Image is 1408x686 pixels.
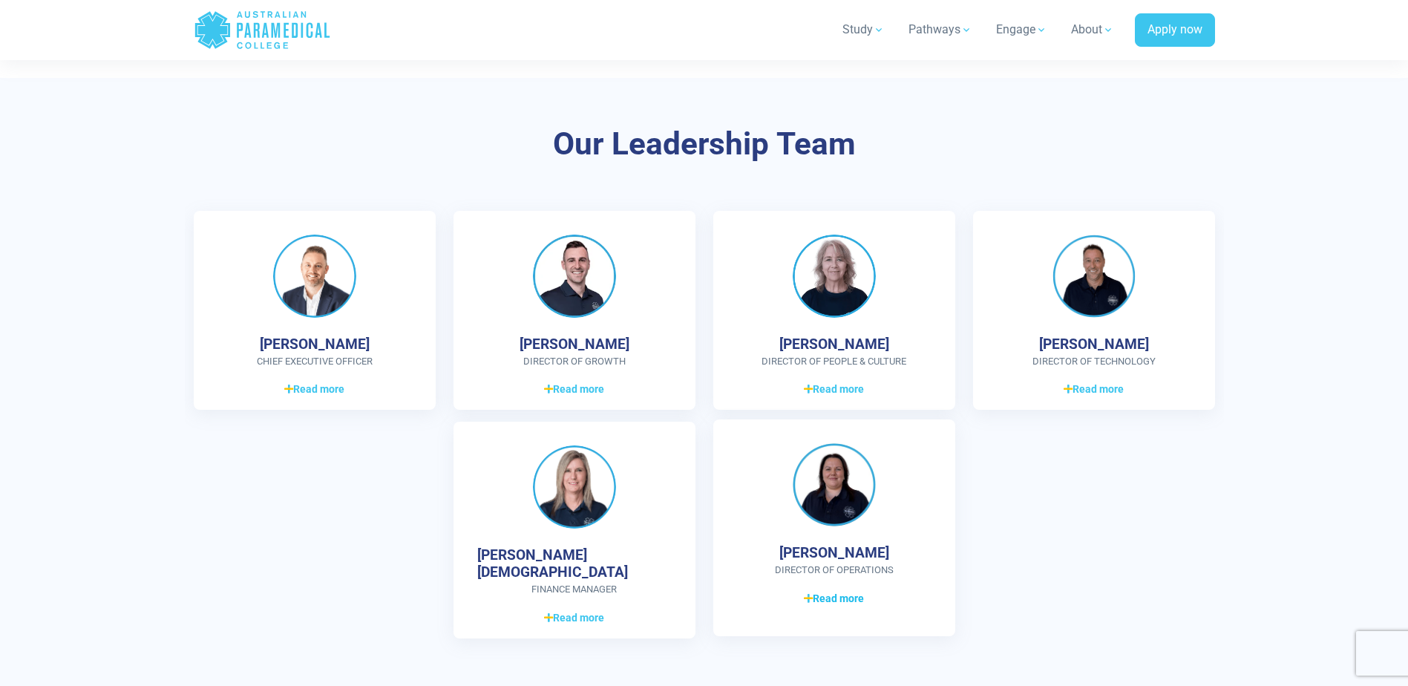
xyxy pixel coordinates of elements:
a: Read more [737,589,931,607]
img: Andrea Male [533,445,616,529]
a: Read more [217,380,412,398]
a: Study [834,9,894,50]
h4: [PERSON_NAME] [779,336,889,353]
span: Director of Growth [477,354,672,369]
a: Read more [997,380,1191,398]
img: Stephen Booth [533,235,616,318]
img: Jodi Weatherall [793,443,876,526]
span: Read more [1064,382,1124,397]
a: Apply now [1135,13,1215,48]
span: CHIEF EXECUTIVE OFFICER [217,354,412,369]
span: Director of Technology [997,354,1191,369]
h4: [PERSON_NAME][DEMOGRAPHIC_DATA] [477,546,672,581]
a: Read more [737,380,931,398]
a: Engage [987,9,1056,50]
a: Australian Paramedical College [194,6,331,54]
a: Pathways [900,9,981,50]
img: Sally Metcalf [793,235,876,318]
h4: [PERSON_NAME] [520,336,629,353]
h4: [PERSON_NAME] [260,336,370,353]
h4: [PERSON_NAME] [1039,336,1149,353]
span: Read more [544,610,604,626]
span: Read more [804,591,864,607]
a: About [1062,9,1123,50]
span: Read more [284,382,344,397]
img: Kieron Mulcahy [1052,235,1136,318]
img: Ben Poppy [273,235,356,318]
span: Director of People & Culture [737,354,931,369]
span: Read more [544,382,604,397]
h3: Our Leadership Team [270,125,1139,163]
a: Read more [477,609,672,627]
span: Finance Manager [477,582,672,597]
a: Read more [477,380,672,398]
span: Read more [804,382,864,397]
h4: [PERSON_NAME] [779,544,889,561]
span: Director of Operations [737,563,931,578]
